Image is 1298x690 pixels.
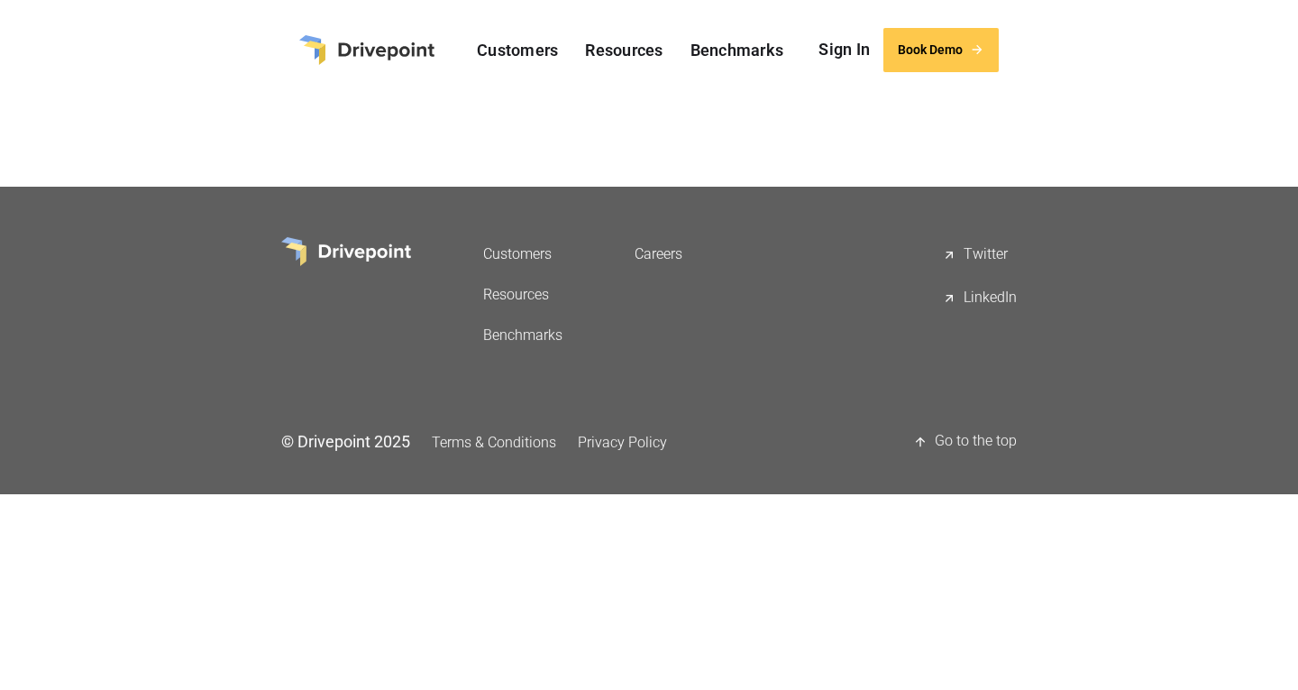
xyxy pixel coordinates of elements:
a: Resources [576,36,672,64]
a: Resources [483,278,562,311]
div: © Drivepoint 2025 [281,430,410,453]
a: Sign In [809,36,879,63]
div: Twitter [964,244,1008,266]
a: home [299,35,434,65]
a: Customers [483,237,562,271]
a: Book Demo [883,28,999,72]
a: Terms & Conditions [432,425,556,458]
a: Benchmarks [483,318,562,352]
a: Customers [468,36,567,64]
div: LinkedIn [964,288,1017,309]
a: Twitter [942,237,1017,273]
div: Go to the top [935,431,1017,453]
a: LinkedIn [942,281,1017,317]
a: Privacy Policy [578,425,667,458]
div: Book Demo [898,42,963,58]
a: Careers [635,237,682,271]
a: Benchmarks [681,36,793,64]
a: Go to the top [913,424,1017,460]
